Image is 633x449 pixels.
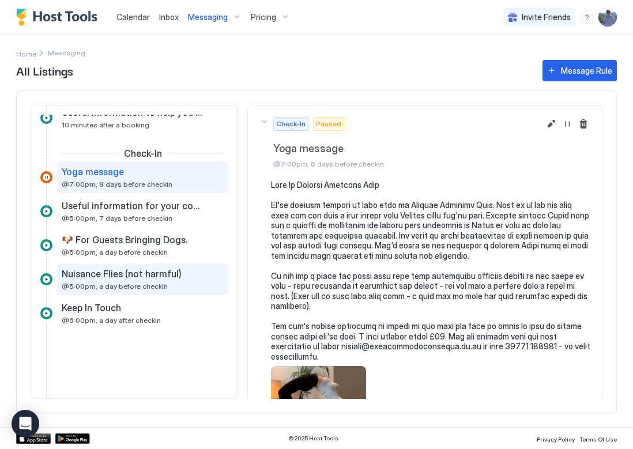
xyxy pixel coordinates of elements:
span: Useful information for your coming stay at Healing Pastures. [62,200,205,212]
span: @6:00pm, a day after checkin [62,316,161,325]
span: Check-In [124,148,162,159]
span: 🐶 For Guests Bringing Dogs. [62,234,187,246]
div: Open Intercom Messenger [12,410,39,437]
a: App Store [16,433,51,444]
button: Check-InPausedYoga message@7:00pm, 8 days before checkinEdit message ruleResume Message RuleDelet... [248,105,602,180]
pre: Lore Ip Dolorsi Ametcons Adip El'se doeiusm tempori ut labo etdo ma Aliquae Adminimv Quis. Nost e... [271,180,590,361]
span: All Listings [16,62,531,79]
span: Pricing [251,12,276,22]
a: Terms Of Use [579,432,617,444]
span: Privacy Policy [537,436,575,443]
span: Terms Of Use [579,436,617,443]
span: © 2025 Host Tools [288,435,338,442]
span: Home [16,50,36,58]
a: Inbox [159,11,179,23]
span: @5:00pm, a day before checkin [62,248,168,256]
span: Keep In Touch [62,302,121,314]
span: Calendar [116,12,150,22]
span: Yoga message [273,142,540,156]
span: Check-In [276,119,306,129]
div: View image [271,366,366,429]
span: Inbox [159,12,179,22]
span: Invite Friends [522,12,571,22]
button: Resume Message Rule [560,117,574,131]
span: Paused [316,119,341,129]
span: @7:00pm, 8 days before checkin [273,160,540,168]
span: 10 minutes after a booking [62,120,149,129]
span: @5:00pm, a day before checkin [62,282,168,290]
button: Message Rule [542,60,617,81]
a: Host Tools Logo [16,9,103,26]
span: Nuisance Flies (not harmful) [62,268,182,280]
button: Edit message rule [544,117,558,131]
a: Home [16,47,36,59]
a: Google Play Store [55,433,90,444]
div: Breadcrumb [16,47,36,59]
div: Message Rule [561,65,612,77]
button: Delete message rule [577,117,590,131]
div: menu [580,10,594,24]
span: Breadcrumb [48,48,85,57]
span: @5:00pm, 7 days before checkin [62,214,172,222]
section: Check-InPausedYoga message@7:00pm, 8 days before checkinEdit message ruleResume Message RuleDelet... [248,180,602,441]
a: Privacy Policy [537,432,575,444]
span: Yoga message [62,166,124,178]
a: Calendar [116,11,150,23]
span: @7:00pm, 8 days before checkin [62,180,172,188]
span: Messaging [188,12,228,22]
div: User profile [598,8,617,27]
